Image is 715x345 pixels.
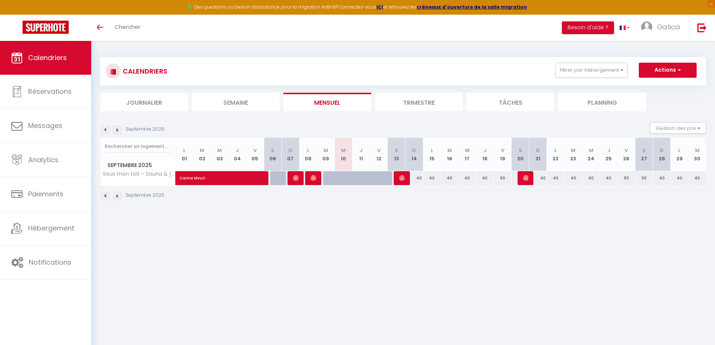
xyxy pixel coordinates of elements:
[360,147,363,154] abbr: J
[653,138,670,171] th: 28
[635,138,653,171] th: 27
[671,171,688,185] div: 40
[211,138,229,171] th: 03
[483,147,486,154] abbr: J
[176,138,193,171] th: 01
[476,138,494,171] th: 18
[253,147,257,154] abbr: V
[642,147,646,154] abbr: S
[377,147,381,154] abbr: V
[28,189,63,199] span: Paiements
[183,147,185,154] abbr: L
[641,21,652,33] img: ...
[431,147,433,154] abbr: L
[395,147,398,154] abbr: S
[529,171,547,185] div: 40
[600,171,617,185] div: 40
[417,4,527,10] a: créneaux d'ouverture de la salle migration
[176,171,193,185] a: Carine Mvuti
[536,147,540,154] abbr: D
[200,147,204,154] abbr: M
[660,147,664,154] abbr: D
[246,138,264,171] th: 05
[352,138,370,171] th: 11
[29,258,71,267] span: Notifications
[564,171,582,185] div: 40
[28,87,72,96] span: Réservations
[412,147,416,154] abbr: D
[28,155,59,164] span: Analytics
[501,147,504,154] abbr: V
[467,93,554,111] li: Tâches
[523,171,529,185] span: [PERSON_NAME]
[697,23,707,32] img: logout
[192,93,280,111] li: Semaine
[28,223,74,233] span: Hébergement
[607,147,610,154] abbr: J
[465,147,470,154] abbr: M
[600,138,617,171] th: 25
[476,171,494,185] div: 40
[447,147,452,154] abbr: M
[100,93,188,111] li: Journalier
[299,138,317,171] th: 08
[678,147,680,154] abbr: L
[635,15,689,41] a: ... Gatica
[126,126,164,133] p: Septembre 2025
[582,138,600,171] th: 24
[558,93,646,111] li: Planning
[589,147,593,154] abbr: M
[341,147,346,154] abbr: M
[114,23,140,31] span: Chercher
[28,121,62,130] span: Messages
[229,138,246,171] th: 04
[555,63,628,78] button: Filtrer par hébergement
[126,192,164,199] p: Septembre 2025
[512,138,529,171] th: 20
[105,140,171,153] input: Rechercher un logement...
[388,138,405,171] th: 13
[635,171,653,185] div: 90
[281,138,299,171] th: 07
[441,171,458,185] div: 40
[293,171,299,185] span: [PERSON_NAME]
[617,171,635,185] div: 90
[562,21,614,34] button: Besoin d'aide ?
[399,171,405,185] span: [PERSON_NAME]
[688,138,706,171] th: 30
[657,22,680,32] span: Gatica
[193,138,211,171] th: 02
[179,167,266,181] span: Carine Mvuti
[101,160,175,171] span: Septembre 2025
[494,171,511,185] div: 90
[653,171,670,185] div: 40
[582,171,600,185] div: 40
[458,171,476,185] div: 40
[310,171,316,185] span: [PERSON_NAME]
[688,171,706,185] div: 40
[217,147,222,154] abbr: M
[376,4,383,10] a: ICI
[423,138,441,171] th: 15
[28,53,67,62] span: Calendriers
[529,138,547,171] th: 21
[289,147,292,154] abbr: D
[554,147,557,154] abbr: L
[547,171,564,185] div: 40
[458,138,476,171] th: 17
[405,138,423,171] th: 14
[334,138,352,171] th: 10
[571,147,575,154] abbr: M
[405,171,423,185] div: 40
[375,93,463,111] li: Trimestre
[671,138,688,171] th: 29
[324,147,328,154] abbr: M
[650,122,706,134] button: Gestion des prix
[547,138,564,171] th: 22
[271,147,274,154] abbr: S
[519,147,522,154] abbr: S
[617,138,635,171] th: 26
[564,138,582,171] th: 23
[121,63,167,80] h3: CALENDRIERS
